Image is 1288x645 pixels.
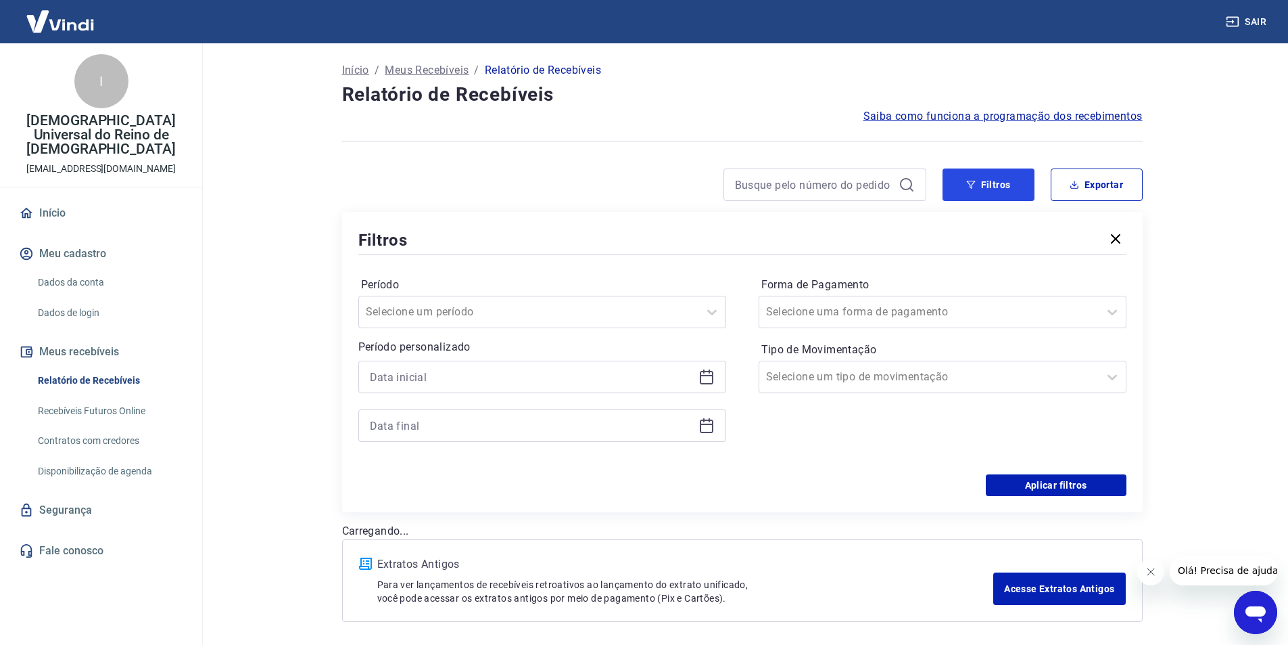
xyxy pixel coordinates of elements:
[16,337,186,367] button: Meus recebíveis
[8,9,114,20] span: Olá! Precisa de ajuda?
[32,269,186,296] a: Dados da conta
[485,62,601,79] p: Relatório de Recebíveis
[1051,169,1143,201] button: Exportar
[863,108,1143,125] a: Saiba como funciona a programação dos recebimentos
[1137,558,1164,585] iframe: Fechar mensagem
[993,573,1125,605] a: Acesse Extratos Antigos
[377,556,994,573] p: Extratos Antigos
[1170,556,1277,585] iframe: Mensagem da empresa
[16,495,186,525] a: Segurança
[32,397,186,425] a: Recebíveis Futuros Online
[358,229,408,251] h5: Filtros
[16,1,104,42] img: Vindi
[11,114,191,156] p: [DEMOGRAPHIC_DATA] Universal do Reino de [DEMOGRAPHIC_DATA]
[26,162,176,176] p: [EMAIL_ADDRESS][DOMAIN_NAME]
[32,458,186,485] a: Disponibilização de agenda
[32,299,186,327] a: Dados de login
[16,536,186,566] a: Fale conosco
[361,277,723,293] label: Período
[74,54,128,108] div: I
[377,578,994,605] p: Para ver lançamentos de recebíveis retroativos ao lançamento do extrato unificado, você pode aces...
[1234,591,1277,634] iframe: Botão para abrir a janela de mensagens
[761,277,1124,293] label: Forma de Pagamento
[370,367,693,387] input: Data inicial
[735,175,893,195] input: Busque pelo número do pedido
[986,474,1126,496] button: Aplicar filtros
[474,62,479,79] p: /
[358,339,726,355] p: Período personalizado
[1223,9,1272,35] button: Sair
[385,62,469,79] a: Meus Recebíveis
[342,523,1143,539] p: Carregando...
[375,62,379,79] p: /
[32,367,186,395] a: Relatório de Recebíveis
[342,62,369,79] a: Início
[342,81,1143,108] h4: Relatório de Recebíveis
[32,427,186,455] a: Contratos com credores
[761,342,1124,358] label: Tipo de Movimentação
[943,169,1034,201] button: Filtros
[359,558,372,570] img: ícone
[16,239,186,269] button: Meu cadastro
[16,198,186,228] a: Início
[370,416,693,436] input: Data final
